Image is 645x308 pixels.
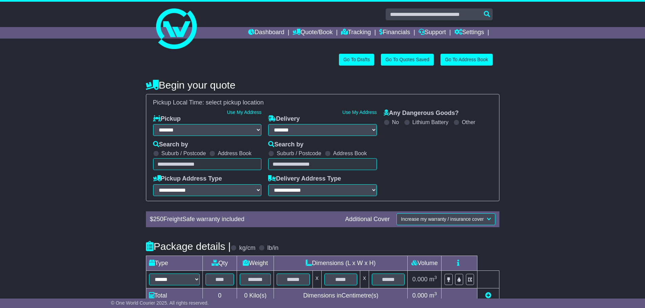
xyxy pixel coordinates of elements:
a: Dashboard [248,27,284,39]
a: Settings [454,27,484,39]
span: 250 [153,216,164,222]
td: x [313,270,321,288]
span: Increase my warranty / insurance cover [401,216,483,222]
a: Tracking [341,27,371,39]
td: x [360,270,369,288]
a: Add new item [485,292,491,299]
td: Volume [408,256,442,270]
a: Use My Address [227,110,261,115]
div: $ FreightSafe warranty included [147,216,342,223]
a: Use My Address [342,110,377,115]
div: Additional Cover [342,216,393,223]
td: 0 [202,288,237,303]
label: Any Dangerous Goods? [384,110,459,117]
label: Lithium Battery [412,119,449,125]
a: Go To Drafts [339,54,374,66]
a: Go To Quotes Saved [381,54,434,66]
label: Pickup [153,115,181,123]
span: m [429,292,437,299]
label: Address Book [218,150,252,157]
label: Search by [268,141,303,148]
a: Go To Address Book [440,54,492,66]
label: Search by [153,141,188,148]
label: Delivery [268,115,300,123]
label: lb/in [267,244,278,252]
span: 0.000 [412,292,428,299]
button: Increase my warranty / insurance cover [396,213,495,225]
sup: 3 [434,291,437,296]
span: 0.000 [412,276,428,283]
label: kg/cm [239,244,255,252]
span: select pickup location [206,99,264,106]
td: Dimensions in Centimetre(s) [274,288,408,303]
label: Suburb / Postcode [162,150,206,157]
label: Address Book [333,150,367,157]
span: © One World Courier 2025. All rights reserved. [111,300,209,306]
td: Qty [202,256,237,270]
a: Support [418,27,446,39]
td: Type [146,256,202,270]
td: Kilo(s) [237,288,274,303]
sup: 3 [434,275,437,280]
a: Quote/Book [293,27,332,39]
div: Pickup Local Time: [150,99,496,106]
h4: Package details | [146,241,231,252]
td: Total [146,288,202,303]
label: No [392,119,399,125]
span: 0 [244,292,248,299]
td: Dimensions (L x W x H) [274,256,408,270]
a: Financials [379,27,410,39]
label: Suburb / Postcode [277,150,321,157]
span: m [429,276,437,283]
label: Pickup Address Type [153,175,222,183]
label: Other [462,119,475,125]
td: Weight [237,256,274,270]
label: Delivery Address Type [268,175,341,183]
h4: Begin your quote [146,79,499,91]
